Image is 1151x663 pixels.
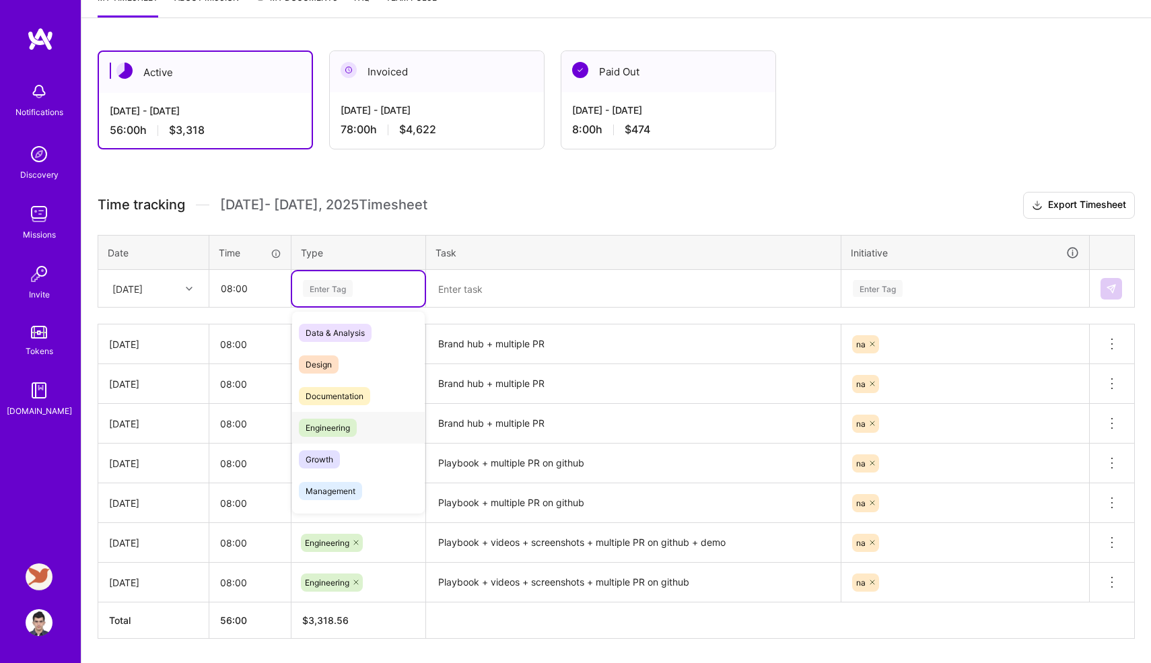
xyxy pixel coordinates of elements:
div: [DATE] [109,377,198,391]
span: Documentation [299,387,370,405]
i: icon Chevron [186,285,193,292]
img: Paid Out [572,62,588,78]
th: Total [98,602,209,639]
textarea: Playbook + videos + screenshots + multiple PR on github [427,564,839,601]
span: na [856,379,866,389]
span: $ 3,318.56 [302,615,349,626]
span: Management [299,482,362,500]
textarea: Playbook + videos + screenshots + multiple PR on github + demo [427,524,839,561]
div: Time [219,246,281,260]
span: Growth [299,450,340,468]
textarea: Brand hub + multiple PR [427,326,839,363]
img: Invite [26,260,53,287]
img: Robynn AI: Full-Stack Engineer to Build Multi-Agent Marketing Platform [26,563,53,590]
img: tokens [31,326,47,339]
div: [DOMAIN_NAME] [7,404,72,418]
img: Submit [1106,283,1117,294]
div: [DATE] [112,281,143,295]
div: Initiative [851,245,1080,260]
div: Discovery [20,168,59,182]
span: Engineering [305,538,349,548]
div: Tokens [26,344,53,358]
img: Invoiced [341,62,357,78]
textarea: Brand hub + multiple PR [427,365,839,403]
span: na [856,458,866,468]
span: na [856,419,866,429]
span: na [856,538,866,548]
div: [DATE] - [DATE] [572,103,765,117]
span: na [856,339,866,349]
div: [DATE] [109,575,198,590]
img: guide book [26,377,53,404]
div: [DATE] [109,337,198,351]
div: [DATE] - [DATE] [341,103,533,117]
input: HH:MM [209,366,291,402]
div: 78:00 h [341,123,533,137]
img: teamwork [26,201,53,228]
th: Type [291,235,426,270]
input: HH:MM [209,406,291,442]
span: na [856,498,866,508]
textarea: Brand hub + multiple PR [427,405,839,442]
th: Task [426,235,841,270]
textarea: Playbook + multiple PR on github [427,445,839,482]
span: Data & Analysis [299,324,372,342]
div: Paid Out [561,51,775,92]
div: [DATE] [109,417,198,431]
img: Active [116,63,133,79]
span: Design [299,355,339,374]
div: 8:00 h [572,123,765,137]
input: HH:MM [209,326,291,362]
span: na [856,578,866,588]
button: Export Timesheet [1023,192,1135,219]
span: Time tracking [98,197,185,213]
i: icon Download [1032,199,1043,213]
img: discovery [26,141,53,168]
span: $4,622 [399,123,436,137]
div: Invoiced [330,51,544,92]
a: Robynn AI: Full-Stack Engineer to Build Multi-Agent Marketing Platform [22,563,56,590]
div: [DATE] [109,456,198,470]
th: Date [98,235,209,270]
div: Enter Tag [303,278,353,299]
div: Invite [29,287,50,302]
img: User Avatar [26,609,53,636]
span: $474 [625,123,650,137]
div: [DATE] [109,496,198,510]
input: HH:MM [209,525,291,561]
div: 56:00 h [110,123,301,137]
a: User Avatar [22,609,56,636]
img: logo [27,27,54,51]
input: HH:MM [209,485,291,521]
textarea: Playbook + multiple PR on github [427,485,839,522]
div: Notifications [15,105,63,119]
div: Enter Tag [853,278,903,299]
span: [DATE] - [DATE] , 2025 Timesheet [220,197,427,213]
div: Missions [23,228,56,242]
img: bell [26,78,53,105]
input: HH:MM [210,271,290,306]
span: Engineering [305,578,349,588]
span: $3,318 [169,123,205,137]
span: Engineering [299,419,357,437]
div: Active [99,52,312,93]
input: HH:MM [209,565,291,600]
div: [DATE] [109,536,198,550]
input: HH:MM [209,446,291,481]
th: 56:00 [209,602,291,639]
div: [DATE] - [DATE] [110,104,301,118]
